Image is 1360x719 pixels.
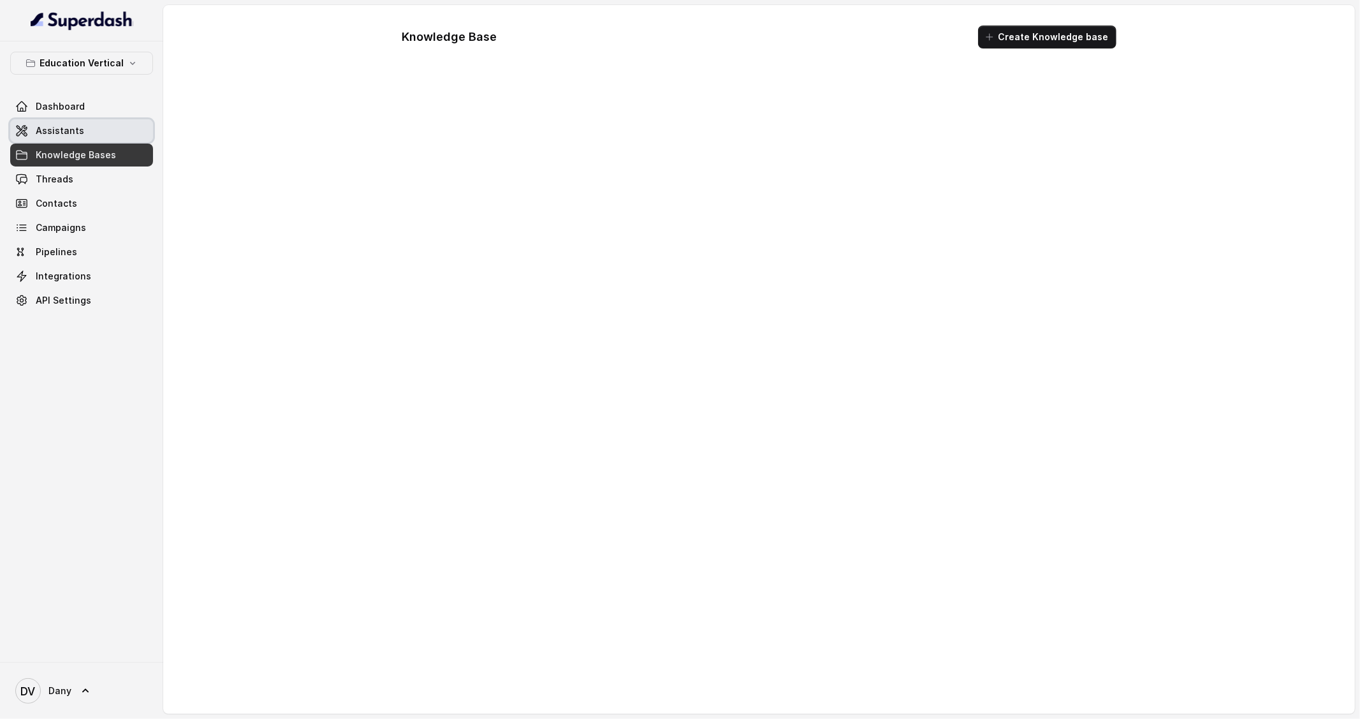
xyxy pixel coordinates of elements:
img: light.svg [31,10,133,31]
span: Dany [48,685,71,697]
a: Campaigns [10,216,153,239]
a: Threads [10,168,153,191]
a: Assistants [10,119,153,142]
a: Knowledge Bases [10,144,153,167]
a: Pipelines [10,241,153,263]
span: Integrations [36,270,91,283]
span: Contacts [36,197,77,210]
a: Dashboard [10,95,153,118]
a: Integrations [10,265,153,288]
span: Dashboard [36,100,85,113]
span: Assistants [36,124,84,137]
button: Education Vertical [10,52,153,75]
text: DV [21,685,36,698]
span: Campaigns [36,221,86,234]
a: API Settings [10,289,153,312]
p: Education Vertical [40,56,124,71]
button: Create Knowledge base [978,26,1116,48]
a: Contacts [10,192,153,215]
span: Pipelines [36,246,77,258]
span: Knowledge Bases [36,149,116,161]
a: Dany [10,673,153,709]
span: Threads [36,173,73,186]
span: API Settings [36,294,91,307]
h1: Knowledge Base [402,27,497,47]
